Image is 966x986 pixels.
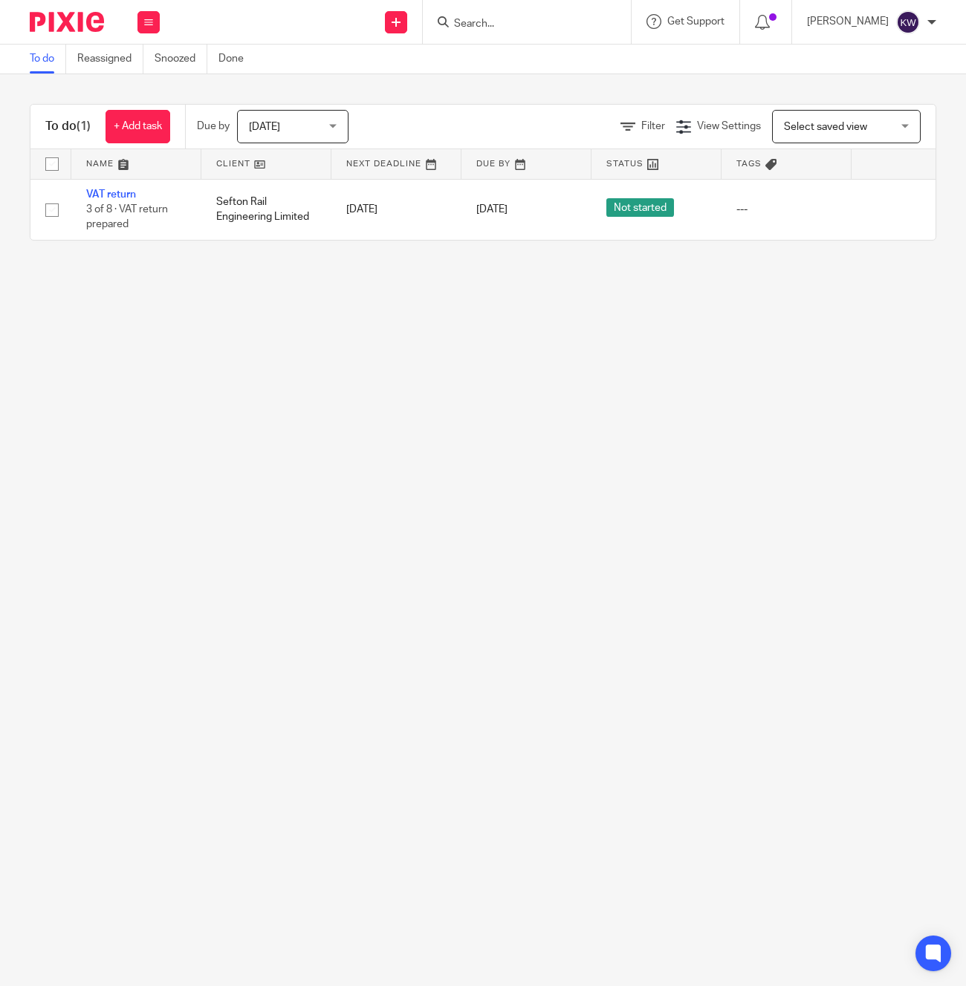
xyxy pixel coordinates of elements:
[201,179,331,240] td: Sefton Rail Engineering Limited
[896,10,920,34] img: svg%3E
[249,122,280,132] span: [DATE]
[736,160,762,168] span: Tags
[77,45,143,74] a: Reassigned
[331,179,461,240] td: [DATE]
[86,189,136,200] a: VAT return
[218,45,255,74] a: Done
[606,198,674,217] span: Not started
[736,202,837,217] div: ---
[476,204,508,215] span: [DATE]
[30,45,66,74] a: To do
[641,121,665,131] span: Filter
[667,16,724,27] span: Get Support
[45,119,91,134] h1: To do
[807,14,889,29] p: [PERSON_NAME]
[77,120,91,132] span: (1)
[30,12,104,32] img: Pixie
[86,204,168,230] span: 3 of 8 · VAT return prepared
[155,45,207,74] a: Snoozed
[453,18,586,31] input: Search
[784,122,867,132] span: Select saved view
[197,119,230,134] p: Due by
[106,110,170,143] a: + Add task
[697,121,761,131] span: View Settings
